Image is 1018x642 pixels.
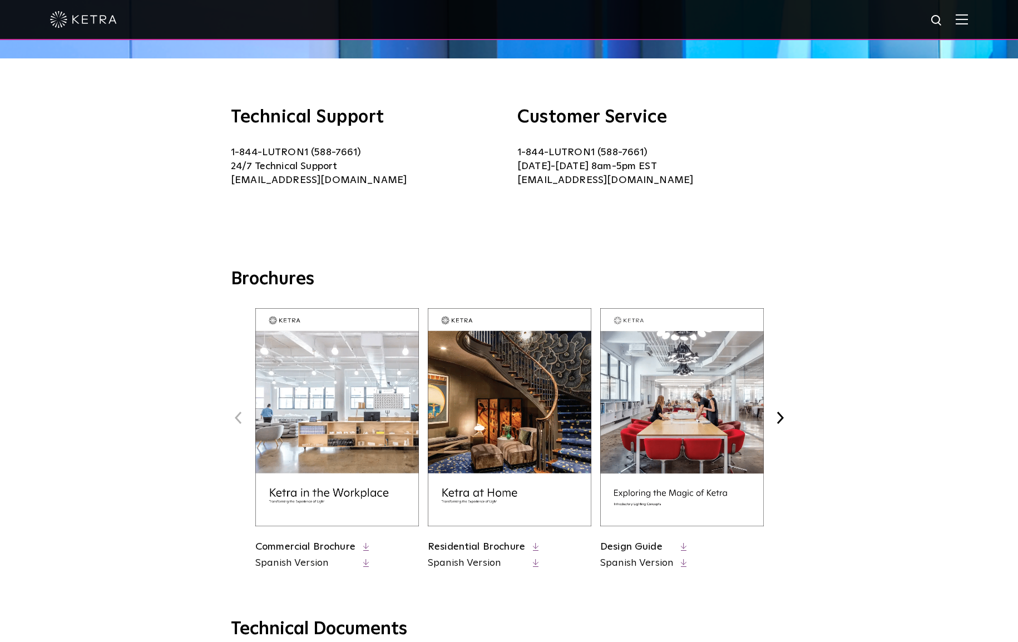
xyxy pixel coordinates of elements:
img: ketra-logo-2019-white [50,11,117,28]
a: Residential Brochure [428,542,525,552]
a: Spanish Version [428,556,525,570]
img: Hamburger%20Nav.svg [956,14,968,24]
p: 1-844-LUTRON1 (588-7661) [DATE]-[DATE] 8am-5pm EST [EMAIL_ADDRESS][DOMAIN_NAME] [517,146,787,187]
a: [EMAIL_ADDRESS][DOMAIN_NAME] [231,175,407,185]
h3: Brochures [231,268,787,292]
a: Spanish Version [600,556,673,570]
h3: Technical Support [231,108,501,126]
h3: Customer Service [517,108,787,126]
a: Design Guide [600,542,663,552]
img: design_brochure_thumbnail [600,308,764,526]
a: Commercial Brochure [255,542,355,552]
a: Spanish Version [255,556,355,570]
button: Previous [231,411,245,425]
img: commercial_brochure_thumbnail [255,308,419,526]
p: 1-844-LUTRON1 (588-7661) 24/7 Technical Support [231,146,501,187]
img: search icon [930,14,944,28]
h3: Technical Documents [231,619,787,640]
button: Next [773,411,787,425]
img: residential_brochure_thumbnail [428,308,591,526]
